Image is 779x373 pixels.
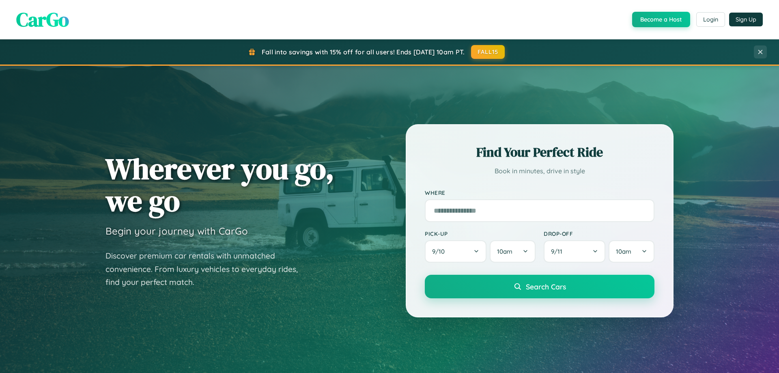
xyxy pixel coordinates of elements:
[544,230,654,237] label: Drop-off
[609,240,654,263] button: 10am
[425,275,654,298] button: Search Cars
[16,6,69,33] span: CarGo
[696,12,725,27] button: Login
[729,13,763,26] button: Sign Up
[616,248,631,255] span: 10am
[262,48,465,56] span: Fall into savings with 15% off for all users! Ends [DATE] 10am PT.
[425,165,654,177] p: Book in minutes, drive in style
[497,248,512,255] span: 10am
[105,153,334,217] h1: Wherever you go, we go
[105,249,308,289] p: Discover premium car rentals with unmatched convenience. From luxury vehicles to everyday rides, ...
[425,230,536,237] label: Pick-up
[551,248,566,255] span: 9 / 11
[425,240,486,263] button: 9/10
[105,225,248,237] h3: Begin your journey with CarGo
[425,189,654,196] label: Where
[632,12,690,27] button: Become a Host
[432,248,449,255] span: 9 / 10
[544,240,605,263] button: 9/11
[526,282,566,291] span: Search Cars
[490,240,536,263] button: 10am
[425,143,654,161] h2: Find Your Perfect Ride
[471,45,505,59] button: FALL15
